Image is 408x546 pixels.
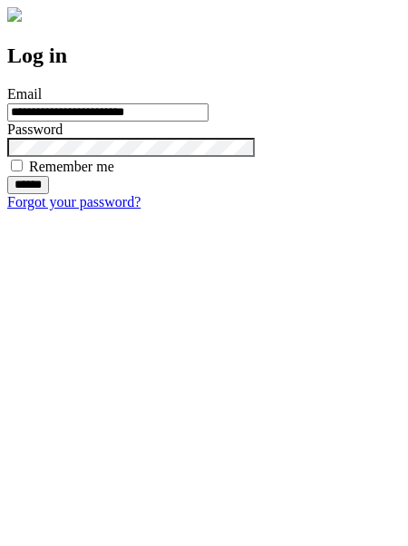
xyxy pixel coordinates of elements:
[29,159,114,174] label: Remember me
[7,194,141,210] a: Forgot your password?
[7,44,401,68] h2: Log in
[7,86,42,102] label: Email
[7,122,63,137] label: Password
[7,7,22,22] img: logo-4e3dc11c47720685a147b03b5a06dd966a58ff35d612b21f08c02c0306f2b779.png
